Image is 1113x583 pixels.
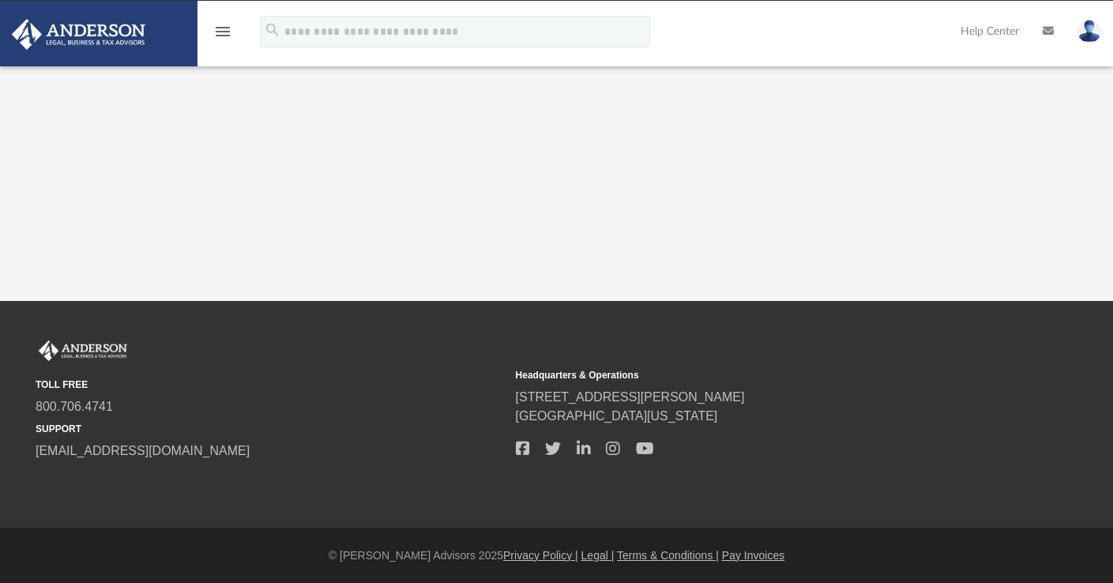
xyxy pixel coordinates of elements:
[36,378,505,392] small: TOLL FREE
[516,368,985,382] small: Headquarters & Operations
[213,22,232,41] i: menu
[581,549,615,562] a: Legal |
[722,549,784,562] a: Pay Invoices
[516,409,718,423] a: [GEOGRAPHIC_DATA][US_STATE]
[617,549,719,562] a: Terms & Conditions |
[264,21,281,39] i: search
[213,30,232,41] a: menu
[36,422,505,436] small: SUPPORT
[7,19,150,50] img: Anderson Advisors Platinum Portal
[516,390,745,404] a: [STREET_ADDRESS][PERSON_NAME]
[1077,20,1101,43] img: User Pic
[36,400,113,413] a: 800.706.4741
[503,549,578,562] a: Privacy Policy |
[36,444,250,457] a: [EMAIL_ADDRESS][DOMAIN_NAME]
[36,340,130,361] img: Anderson Advisors Platinum Portal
